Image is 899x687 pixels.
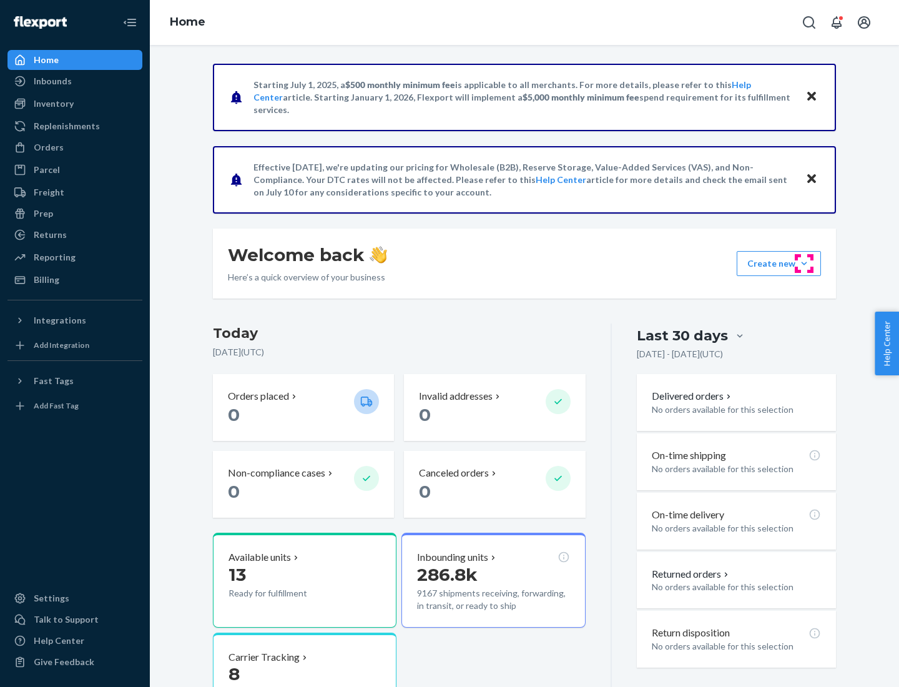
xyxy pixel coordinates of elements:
[523,92,639,102] span: $5,000 monthly minimum fee
[228,271,387,284] p: Here’s a quick overview of your business
[803,171,820,189] button: Close
[652,448,726,463] p: On-time shipping
[34,274,59,286] div: Billing
[652,522,821,535] p: No orders available for this selection
[34,251,76,264] div: Reporting
[7,94,142,114] a: Inventory
[228,550,291,565] p: Available units
[7,652,142,672] button: Give Feedback
[7,160,142,180] a: Parcel
[652,640,821,653] p: No orders available for this selection
[419,389,493,403] p: Invalid addresses
[404,451,585,518] button: Canceled orders 0
[34,613,99,626] div: Talk to Support
[852,10,877,35] button: Open account menu
[160,4,215,41] ol: breadcrumbs
[803,88,820,106] button: Close
[34,186,64,199] div: Freight
[7,50,142,70] a: Home
[345,79,455,90] span: $500 monthly minimum fee
[7,225,142,245] a: Returns
[34,340,89,350] div: Add Integration
[7,396,142,416] a: Add Fast Tag
[824,10,849,35] button: Open notifications
[213,533,396,628] button: Available units13Ready for fulfillment
[228,564,246,585] span: 13
[7,588,142,608] a: Settings
[737,251,821,276] button: Create new
[34,75,72,87] div: Inbounds
[419,481,431,502] span: 0
[797,10,822,35] button: Open Search Box
[34,164,60,176] div: Parcel
[34,400,79,411] div: Add Fast Tag
[7,247,142,267] a: Reporting
[34,120,100,132] div: Replenishments
[419,404,431,425] span: 0
[7,631,142,651] a: Help Center
[652,581,821,593] p: No orders available for this selection
[34,207,53,220] div: Prep
[34,592,69,605] div: Settings
[637,348,723,360] p: [DATE] - [DATE] ( UTC )
[34,314,86,327] div: Integrations
[7,335,142,355] a: Add Integration
[34,141,64,154] div: Orders
[7,270,142,290] a: Billing
[401,533,585,628] button: Inbounding units286.8k9167 shipments receiving, forwarding, in transit, or ready to ship
[34,656,94,668] div: Give Feedback
[7,371,142,391] button: Fast Tags
[34,54,59,66] div: Home
[652,626,730,640] p: Return disposition
[213,451,394,518] button: Non-compliance cases 0
[34,375,74,387] div: Fast Tags
[228,244,387,266] h1: Welcome back
[652,403,821,416] p: No orders available for this selection
[228,587,344,600] p: Ready for fulfillment
[34,97,74,110] div: Inventory
[417,550,488,565] p: Inbounding units
[170,15,205,29] a: Home
[34,635,84,647] div: Help Center
[652,389,734,403] button: Delivered orders
[7,310,142,330] button: Integrations
[875,312,899,375] button: Help Center
[253,161,793,199] p: Effective [DATE], we're updating our pricing for Wholesale (B2B), Reserve Storage, Value-Added Se...
[117,10,142,35] button: Close Navigation
[417,564,478,585] span: 286.8k
[7,71,142,91] a: Inbounds
[370,246,387,264] img: hand-wave emoji
[652,567,731,581] button: Returned orders
[7,116,142,136] a: Replenishments
[7,182,142,202] a: Freight
[14,16,67,29] img: Flexport logo
[419,466,489,480] p: Canceled orders
[228,466,325,480] p: Non-compliance cases
[253,79,793,116] p: Starting July 1, 2025, a is applicable to all merchants. For more details, please refer to this a...
[637,326,728,345] div: Last 30 days
[34,229,67,241] div: Returns
[213,324,586,343] h3: Today
[213,346,586,358] p: [DATE] ( UTC )
[228,663,240,685] span: 8
[7,204,142,224] a: Prep
[213,374,394,441] button: Orders placed 0
[228,404,240,425] span: 0
[536,174,586,185] a: Help Center
[652,463,821,475] p: No orders available for this selection
[228,650,300,665] p: Carrier Tracking
[417,587,569,612] p: 9167 shipments receiving, forwarding, in transit, or ready to ship
[228,389,289,403] p: Orders placed
[404,374,585,441] button: Invalid addresses 0
[7,137,142,157] a: Orders
[652,508,724,522] p: On-time delivery
[228,481,240,502] span: 0
[7,610,142,630] a: Talk to Support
